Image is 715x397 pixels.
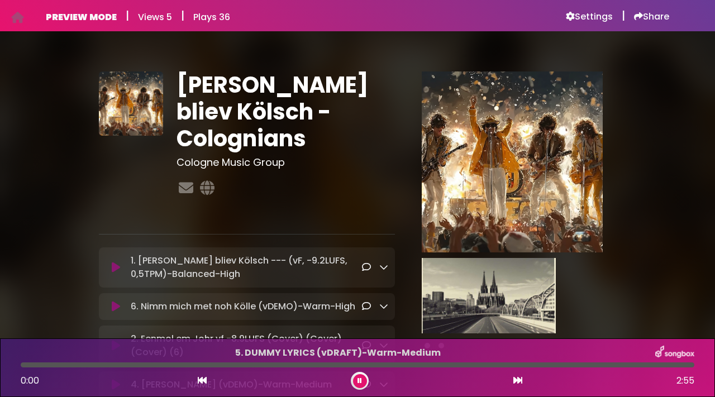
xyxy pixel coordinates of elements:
a: Settings [566,11,613,22]
h5: | [181,9,184,22]
img: songbox-logo-white.png [655,346,694,360]
span: 2:55 [676,374,694,388]
img: bj9cZIVSFGdJ3k2YEuQL [422,258,556,333]
h5: | [126,9,129,22]
img: 7CvscnJpT4ZgYQDj5s5A [99,71,163,136]
span: 0:00 [21,374,39,387]
h5: | [622,9,625,22]
h6: PREVIEW MODE [46,12,117,22]
h6: Plays 36 [193,12,230,22]
p: 1. [PERSON_NAME] bliev Kölsch --- (vF, -9.2LUFS, 0,5TPM)-Balanced-High [131,254,362,281]
p: 2. Eenmol em Johr vf -8.9LUFS (Cover) (Cover) (Cover) (6) [131,332,362,359]
h3: Cologne Music Group [177,156,395,169]
a: Share [634,11,669,22]
h6: Views 5 [138,12,172,22]
p: 5. DUMMY LYRICS (vDRAFT)-Warm-Medium [21,346,655,360]
img: Main Media [422,71,603,252]
h1: [PERSON_NAME] bliev Kölsch - Colognians [177,71,395,152]
p: 6. Nimm mich met noh Kölle (vDEMO)-Warm-High [131,300,362,313]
